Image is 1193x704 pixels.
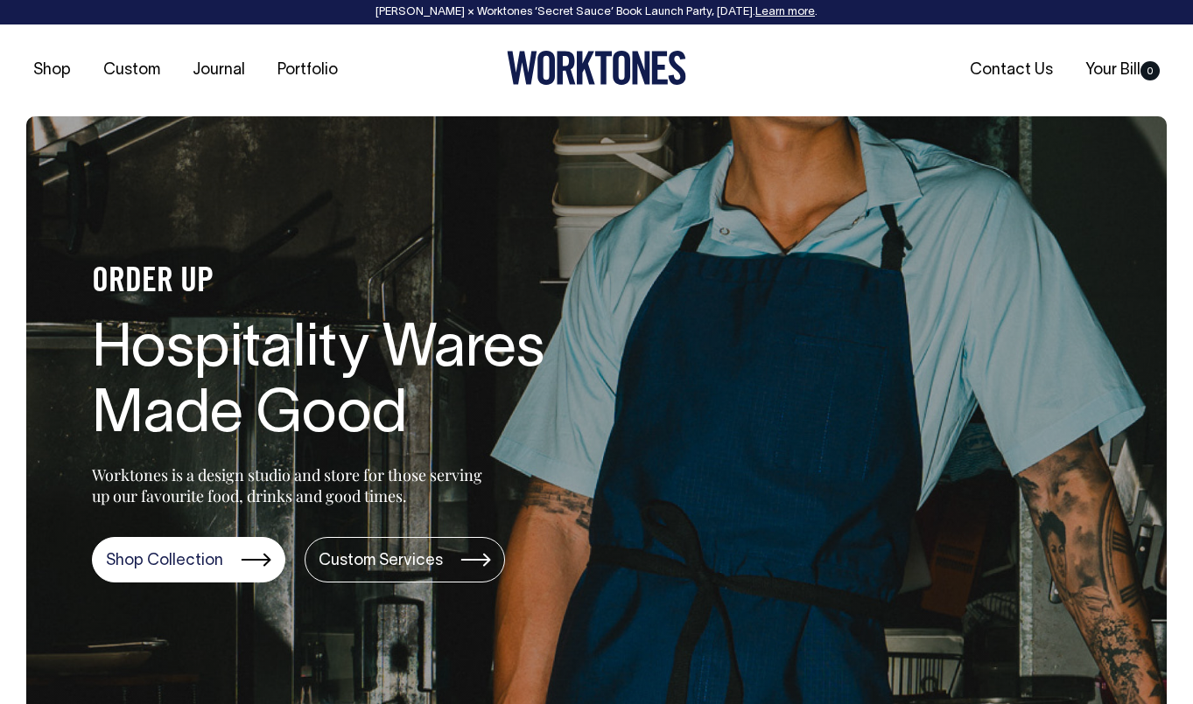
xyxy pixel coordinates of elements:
a: Journal [186,56,252,85]
a: Shop [26,56,78,85]
a: Custom [96,56,167,85]
h4: ORDER UP [92,264,652,301]
h1: Hospitality Wares Made Good [92,318,652,450]
a: Contact Us [963,56,1060,85]
a: Learn more [755,7,815,17]
div: [PERSON_NAME] × Worktones ‘Secret Sauce’ Book Launch Party, [DATE]. . [18,6,1175,18]
a: Portfolio [270,56,345,85]
a: Custom Services [305,537,505,582]
a: Your Bill0 [1078,56,1167,85]
a: Shop Collection [92,537,285,582]
p: Worktones is a design studio and store for those serving up our favourite food, drinks and good t... [92,464,490,506]
span: 0 [1140,61,1160,80]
